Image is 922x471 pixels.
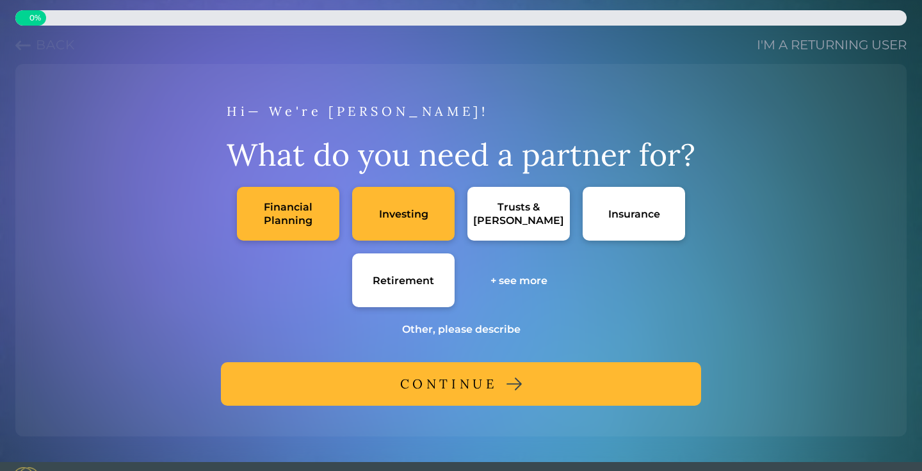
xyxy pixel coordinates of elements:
div: Hi— We're [PERSON_NAME]! [227,100,695,123]
span: Back [36,37,75,52]
button: Previous question [15,36,75,54]
div: Investing [379,207,428,221]
button: CONTINUE [221,362,701,406]
div: Trusts & [PERSON_NAME] [473,200,564,227]
a: I'm a returning user [757,36,907,54]
div: What do you need a partner for? [227,136,695,174]
div: Retirement [373,274,434,287]
div: Insurance [608,207,660,221]
div: + see more [490,274,547,287]
div: 0% complete [15,10,46,26]
div: Other, please describe [402,323,521,336]
div: CONTINUE [400,372,497,395]
span: 0 % [15,13,41,23]
div: Financial Planning [250,200,327,227]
